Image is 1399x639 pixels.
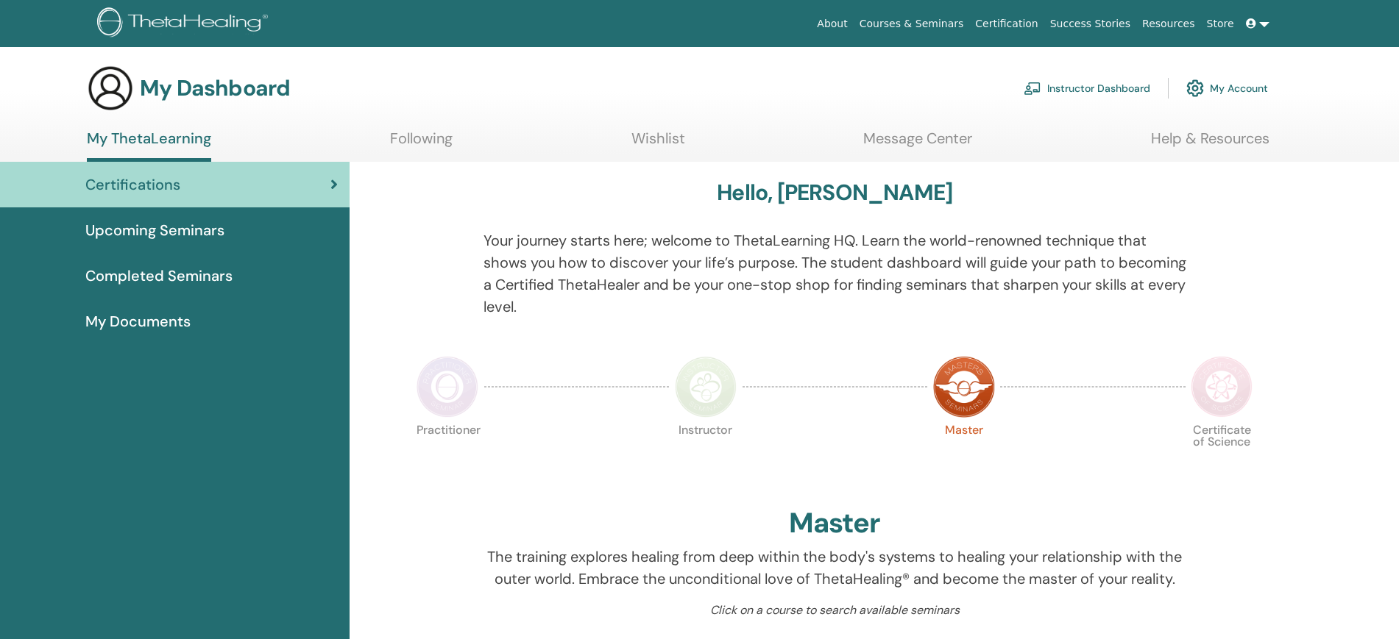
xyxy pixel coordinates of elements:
[675,424,737,486] p: Instructor
[1151,129,1269,158] a: Help & Resources
[87,65,134,112] img: generic-user-icon.jpg
[717,179,952,206] h3: Hello, [PERSON_NAME]
[933,424,995,486] p: Master
[1186,72,1268,104] a: My Account
[417,356,478,418] img: Practitioner
[1024,72,1150,104] a: Instructor Dashboard
[1044,10,1136,38] a: Success Stories
[1191,356,1253,418] img: Certificate of Science
[484,229,1186,318] p: Your journey starts here; welcome to ThetaLearning HQ. Learn the world-renowned technique that sh...
[1136,10,1201,38] a: Resources
[969,10,1044,38] a: Certification
[1186,76,1204,101] img: cog.svg
[87,129,211,162] a: My ThetaLearning
[631,129,685,158] a: Wishlist
[484,601,1186,619] p: Click on a course to search available seminars
[933,356,995,418] img: Master
[675,356,737,418] img: Instructor
[789,507,880,540] h2: Master
[1024,82,1041,95] img: chalkboard-teacher.svg
[85,174,180,196] span: Certifications
[85,219,224,241] span: Upcoming Seminars
[140,75,290,101] h3: My Dashboard
[484,546,1186,590] p: The training explores healing from deep within the body's systems to healing your relationship wi...
[1191,424,1253,486] p: Certificate of Science
[811,10,853,38] a: About
[854,10,970,38] a: Courses & Seminars
[1201,10,1240,38] a: Store
[390,129,453,158] a: Following
[85,265,233,287] span: Completed Seminars
[863,129,972,158] a: Message Center
[85,310,191,332] span: My Documents
[97,7,273,40] img: logo.png
[417,424,478,486] p: Practitioner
